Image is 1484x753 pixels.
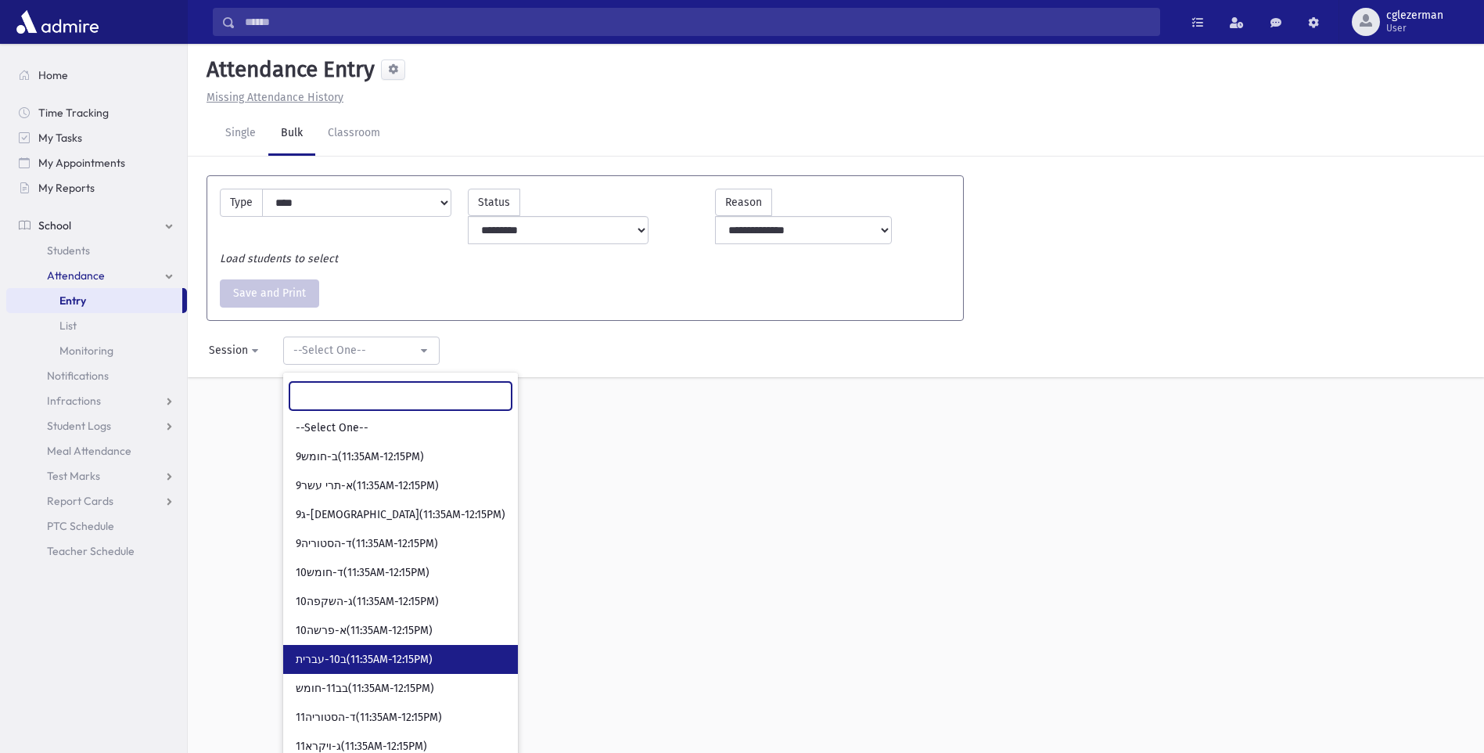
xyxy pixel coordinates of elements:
span: 11ד-הסטוריה(11:35AM-12:15PM) [296,710,442,726]
a: Teacher Schedule [6,539,187,564]
a: PTC Schedule [6,513,187,539]
span: Meal Attendance [47,444,131,458]
img: AdmirePro [13,6,102,38]
span: 9ב-חומש(11:35AM-12:15PM) [296,449,424,465]
a: Classroom [315,112,393,156]
span: User [1386,22,1443,34]
a: Bulk [268,112,315,156]
span: Test Marks [47,469,100,483]
span: 9א-תרי עשר(11:35AM-12:15PM) [296,478,439,494]
div: --Select One-- [293,342,417,358]
span: PTC Schedule [47,519,114,533]
span: Student Logs [47,419,111,433]
span: My Reports [38,181,95,195]
label: Reason [715,189,772,216]
button: --Select One-- [283,337,440,365]
span: בב11-חומש(11:35AM-12:15PM) [296,681,434,697]
span: Time Tracking [38,106,109,120]
span: Entry [59,294,86,308]
span: Report Cards [47,494,113,508]
a: Monitoring [6,338,187,363]
a: My Tasks [6,125,187,150]
a: Attendance [6,263,187,288]
a: My Appointments [6,150,187,175]
a: School [6,213,187,238]
a: Entry [6,288,182,313]
span: Monitoring [59,344,113,358]
span: ב10-עברית(11:35AM-12:15PM) [296,652,433,668]
span: My Tasks [38,131,82,145]
div: Load students to select [212,250,958,267]
a: Student Logs [6,413,187,438]
span: Students [47,243,90,258]
span: Teacher Schedule [47,544,135,558]
span: 10א-פרשה(11:35AM-12:15PM) [296,623,433,639]
a: Meal Attendance [6,438,187,463]
div: Session [209,342,248,358]
a: Single [213,112,268,156]
a: Students [6,238,187,263]
h5: Attendance Entry [200,56,375,83]
a: Time Tracking [6,100,187,125]
span: Notifications [47,369,109,383]
a: Infractions [6,388,187,413]
input: Search [289,382,512,410]
label: Status [468,189,520,216]
span: 9ג-[DEMOGRAPHIC_DATA](11:35AM-12:15PM) [296,507,505,523]
input: Search [235,8,1159,36]
span: My Appointments [38,156,125,170]
span: Infractions [47,394,101,408]
span: 9ד-הסטוריה(11:35AM-12:15PM) [296,536,438,552]
u: Missing Attendance History [207,91,343,104]
span: Home [38,68,68,82]
a: List [6,313,187,338]
span: School [38,218,71,232]
a: Report Cards [6,488,187,513]
a: Notifications [6,363,187,388]
span: List [59,319,77,333]
span: 10ג-השקפה(11:35AM-12:15PM) [296,594,439,610]
span: --Select One-- [296,420,368,436]
span: cglezerman [1386,9,1443,22]
button: Session [199,337,271,365]
label: Type [220,189,263,217]
a: My Reports [6,175,187,200]
a: Test Marks [6,463,187,488]
a: Home [6,63,187,88]
button: Save and Print [220,279,319,308]
span: Attendance [47,268,105,283]
span: 10ד-חומש(11:35AM-12:15PM) [296,565,429,581]
a: Missing Attendance History [200,91,343,104]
